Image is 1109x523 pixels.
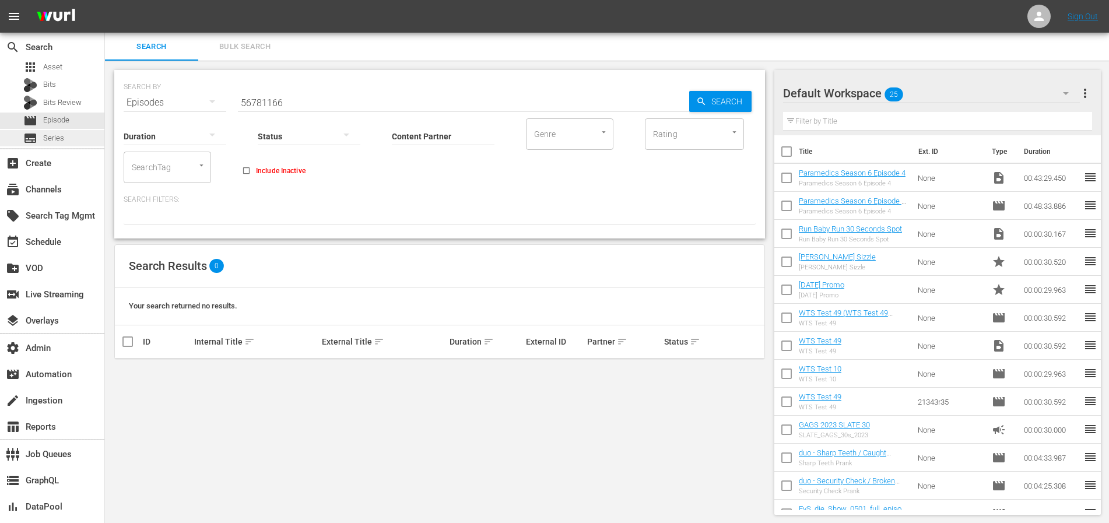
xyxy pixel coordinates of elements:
div: WTS Test 49 [799,320,908,327]
span: Episode [992,507,1006,521]
span: Episode [992,367,1006,381]
span: Automation [6,367,20,381]
span: Video [992,227,1006,241]
span: Asset [23,60,37,74]
div: Bits Review [23,96,37,110]
span: Schedule [6,235,20,249]
a: WTS Test 49 (WTS Test 49 (00:00:00)) [799,308,893,326]
div: WTS Test 10 [799,375,841,383]
div: External ID [526,337,584,346]
span: Bits [43,79,56,90]
button: Open [196,160,207,171]
span: Bulk Search [205,40,285,54]
span: reorder [1083,338,1097,352]
th: Type [985,135,1017,168]
td: 00:00:30.000 [1019,416,1083,444]
span: Video [992,171,1006,185]
span: Live Streaming [6,287,20,301]
span: Episode [992,395,1006,409]
div: WTS Test 49 [799,348,841,355]
td: None [913,444,988,472]
span: reorder [1083,506,1097,520]
div: Duration [450,335,522,349]
span: reorder [1083,226,1097,240]
td: 00:00:30.592 [1019,388,1083,416]
td: 00:00:29.963 [1019,276,1083,304]
td: None [913,164,988,192]
div: WTS Test 49 [799,403,841,411]
td: None [913,472,988,500]
td: None [913,332,988,360]
div: Internal Title [194,335,318,349]
span: Episode [992,451,1006,465]
button: Search [689,91,752,112]
td: 00:00:30.592 [1019,332,1083,360]
td: None [913,304,988,332]
span: Your search returned no results. [129,301,237,310]
div: Sharp Teeth Prank [799,459,908,467]
a: [PERSON_NAME] Sizzle [799,252,876,261]
div: Security Check Prank [799,487,908,495]
a: Paramedics Season 6 Episode 4 [799,169,906,177]
div: ID [143,337,191,346]
span: Include Inactive [256,166,306,176]
span: Search [707,91,752,112]
span: sort [374,336,384,347]
span: Promo [992,255,1006,269]
span: Reports [6,420,20,434]
a: duo - Sharp Teeth / Caught Cheating [799,448,891,466]
td: 00:43:29.450 [1019,164,1083,192]
td: 00:00:29.963 [1019,360,1083,388]
span: Search [112,40,191,54]
div: Partner [587,335,660,349]
td: 00:00:30.592 [1019,304,1083,332]
img: ans4CAIJ8jUAAAAAAAAAAAAAAAAAAAAAAAAgQb4GAAAAAAAAAAAAAAAAAAAAAAAAJMjXAAAAAAAAAAAAAAAAAAAAAAAAgAT5G... [28,3,84,30]
span: sort [244,336,255,347]
span: DataPool [6,500,20,514]
td: 00:48:33.886 [1019,192,1083,220]
div: SLATE_GAGS_30s_2023 [799,431,870,439]
span: GraphQL [6,473,20,487]
span: Search [6,40,20,54]
td: 00:04:25.308 [1019,472,1083,500]
span: Ingestion [6,394,20,408]
td: 21343r35 [913,388,988,416]
span: more_vert [1078,86,1092,100]
span: sort [617,336,627,347]
span: Job Queues [6,447,20,461]
td: None [913,220,988,248]
span: reorder [1083,198,1097,212]
a: Paramedics Season 6 Episode 4 - Nine Now [799,196,906,214]
td: None [913,248,988,276]
a: Run Baby Run 30 Seconds Spot [799,224,902,233]
div: Default Workspace [783,77,1080,110]
span: Overlays [6,314,20,328]
span: reorder [1083,282,1097,296]
span: Episode [992,479,1006,493]
div: External Title [322,335,446,349]
span: reorder [1083,394,1097,408]
a: [DATE] Promo [799,280,844,289]
span: reorder [1083,310,1097,324]
span: Video [992,339,1006,353]
button: Open [729,127,740,138]
div: Status [664,335,712,349]
span: Channels [6,182,20,196]
span: Create [6,156,20,170]
td: 00:00:30.167 [1019,220,1083,248]
span: sort [483,336,494,347]
p: Search Filters: [124,195,756,205]
span: reorder [1083,366,1097,380]
span: Episode [43,114,69,126]
span: Ad [992,423,1006,437]
span: 0 [209,259,224,273]
a: WTS Test 49 [799,392,841,401]
td: 00:00:30.520 [1019,248,1083,276]
span: Admin [6,341,20,355]
span: Promo [992,283,1006,297]
span: Series [23,131,37,145]
div: [PERSON_NAME] Sizzle [799,264,876,271]
a: WTS Test 10 [799,364,841,373]
td: None [913,360,988,388]
td: 00:04:33.987 [1019,444,1083,472]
